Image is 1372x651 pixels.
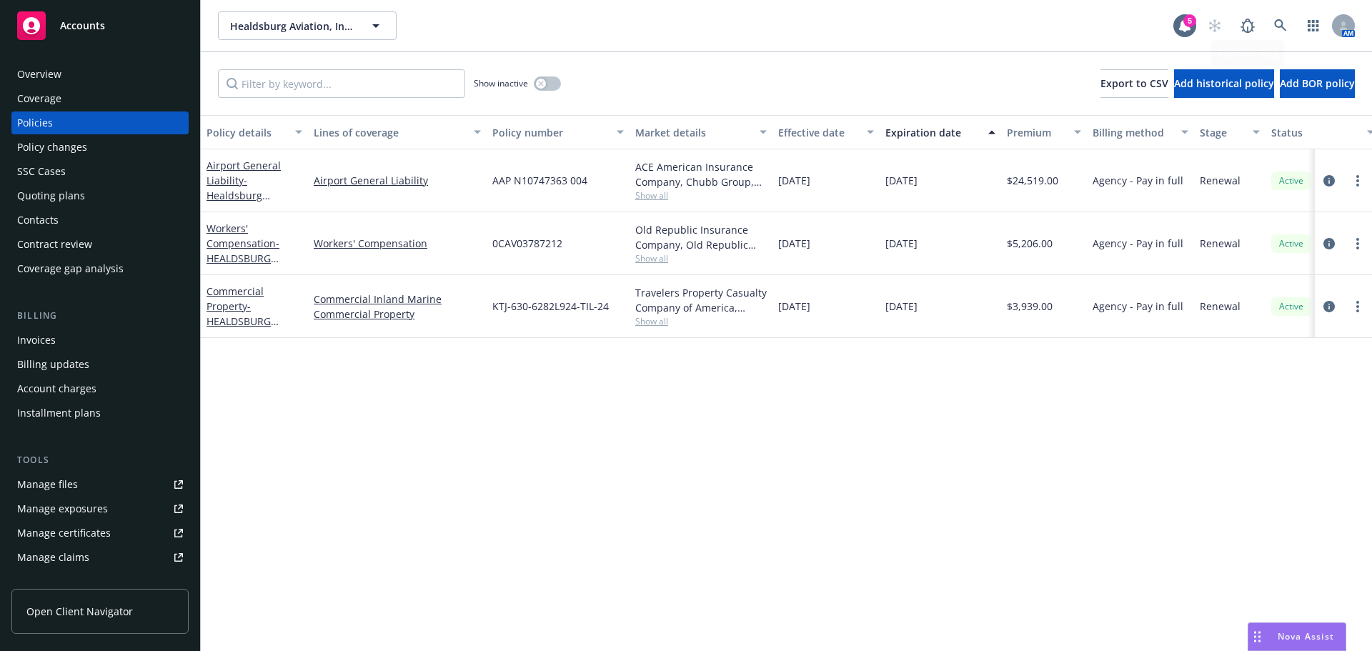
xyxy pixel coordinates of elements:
span: Open Client Navigator [26,604,133,619]
div: Lines of coverage [314,125,465,140]
a: Manage exposures [11,497,189,520]
span: 0CAV03787212 [492,236,562,251]
button: Premium [1001,115,1087,149]
a: Airport General Liability [314,173,481,188]
div: Policy changes [17,136,87,159]
div: Billing method [1093,125,1173,140]
span: Agency - Pay in full [1093,299,1183,314]
div: Account charges [17,377,96,400]
span: [DATE] [778,299,810,314]
span: Healdsburg Aviation, Inc. (Commercial) [230,19,354,34]
a: Report a Bug [1233,11,1262,40]
div: Invoices [17,329,56,352]
div: Overview [17,63,61,86]
a: Workers' Compensation [314,236,481,251]
div: Manage exposures [17,497,108,520]
a: circleInformation [1321,172,1338,189]
a: Manage certificates [11,522,189,545]
button: Market details [630,115,772,149]
div: Coverage [17,87,61,110]
button: Stage [1194,115,1266,149]
button: Export to CSV [1100,69,1168,98]
a: Installment plans [11,402,189,424]
div: SSC Cases [17,160,66,183]
a: Search [1266,11,1295,40]
button: Billing method [1087,115,1194,149]
span: KTJ-630-6282L924-TIL-24 [492,299,609,314]
a: Policies [11,111,189,134]
div: Policy details [207,125,287,140]
button: Expiration date [880,115,1001,149]
div: Billing updates [17,353,89,376]
span: Renewal [1200,173,1241,188]
div: Travelers Property Casualty Company of America, Travelers Insurance [635,285,767,315]
a: Contacts [11,209,189,232]
span: Show all [635,189,767,202]
div: Contacts [17,209,59,232]
span: [DATE] [778,173,810,188]
a: Commercial Property [207,284,278,343]
div: Contract review [17,233,92,256]
span: [DATE] [885,173,918,188]
span: $5,206.00 [1007,236,1053,251]
span: Accounts [60,20,105,31]
a: Coverage gap analysis [11,257,189,280]
div: Quoting plans [17,184,85,207]
a: Workers' Compensation [207,222,279,280]
div: Manage claims [17,546,89,569]
span: Active [1277,174,1306,187]
a: Manage files [11,473,189,496]
div: Manage files [17,473,78,496]
div: Manage certificates [17,522,111,545]
button: Add BOR policy [1280,69,1355,98]
a: Policy changes [11,136,189,159]
div: Premium [1007,125,1065,140]
a: Coverage [11,87,189,110]
span: Agency - Pay in full [1093,236,1183,251]
a: Commercial Property [314,307,481,322]
a: Commercial Inland Marine [314,292,481,307]
a: Manage BORs [11,570,189,593]
div: Market details [635,125,751,140]
div: Stage [1200,125,1244,140]
a: Account charges [11,377,189,400]
span: Active [1277,237,1306,250]
div: Installment plans [17,402,101,424]
span: Add BOR policy [1280,76,1355,90]
div: Drag to move [1248,623,1266,650]
button: Healdsburg Aviation, Inc. (Commercial) [218,11,397,40]
span: [DATE] [885,236,918,251]
span: Show all [635,315,767,327]
div: Tools [11,453,189,467]
button: Effective date [772,115,880,149]
span: AAP N10747363 004 [492,173,587,188]
div: Billing [11,309,189,323]
a: circleInformation [1321,235,1338,252]
a: Overview [11,63,189,86]
button: Nova Assist [1248,622,1346,651]
a: Accounts [11,6,189,46]
span: - HEALDSBURG AVIATION, INC. [207,299,279,343]
span: - Healdsburg Aviation, Inc. [207,174,270,217]
a: Airport General Liability [207,159,281,217]
a: SSC Cases [11,160,189,183]
span: Add historical policy [1174,76,1274,90]
a: more [1349,172,1366,189]
a: Start snowing [1200,11,1229,40]
span: Renewal [1200,299,1241,314]
span: Show inactive [474,77,528,89]
div: Expiration date [885,125,980,140]
button: Policy details [201,115,308,149]
a: circleInformation [1321,298,1338,315]
span: Agency - Pay in full [1093,173,1183,188]
span: Export to CSV [1100,76,1168,90]
a: Switch app [1299,11,1328,40]
span: $3,939.00 [1007,299,1053,314]
a: Contract review [11,233,189,256]
span: Nova Assist [1278,630,1334,642]
div: Status [1271,125,1358,140]
span: - HEALDSBURG AVIATION, INC [207,237,279,280]
div: Manage BORs [17,570,84,593]
button: Add historical policy [1174,69,1274,98]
